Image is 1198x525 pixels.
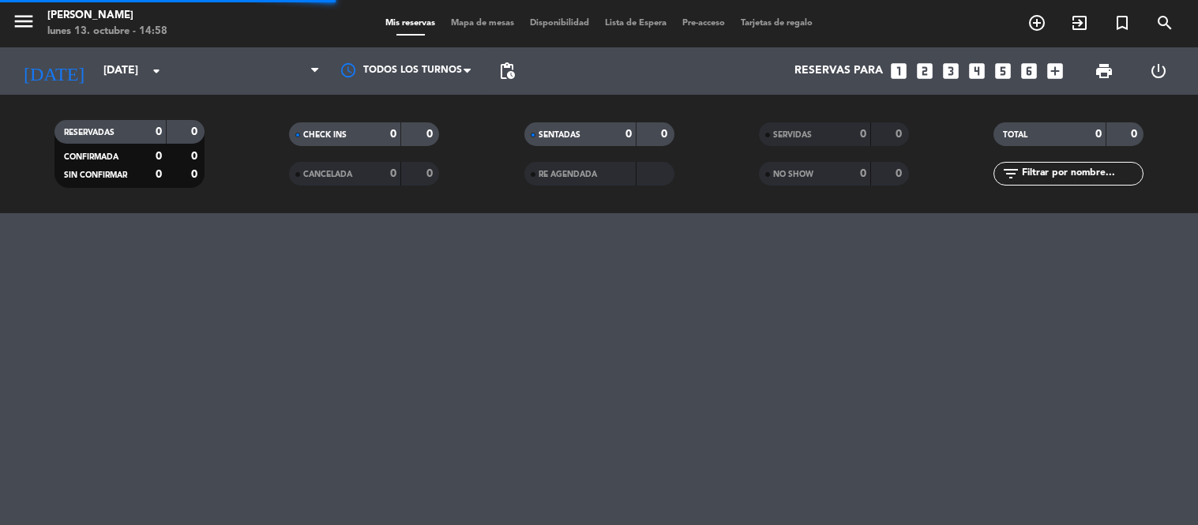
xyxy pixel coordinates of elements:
span: SENTADAS [539,131,580,139]
strong: 0 [860,168,866,179]
i: exit_to_app [1070,13,1089,32]
strong: 0 [896,168,905,179]
i: add_circle_outline [1027,13,1046,32]
input: Filtrar por nombre... [1020,165,1143,182]
span: Pre-acceso [674,19,733,28]
div: lunes 13. octubre - 14:58 [47,24,167,39]
span: print [1095,62,1114,81]
span: RESERVADAS [64,129,115,137]
span: Mis reservas [377,19,443,28]
button: menu [12,9,36,39]
strong: 0 [1131,129,1140,140]
i: menu [12,9,36,33]
span: SIN CONFIRMAR [64,171,127,179]
i: add_box [1045,61,1065,81]
strong: 0 [156,126,162,137]
span: CANCELADA [303,171,352,178]
strong: 0 [426,168,436,179]
strong: 0 [1095,129,1102,140]
i: search [1155,13,1174,32]
i: turned_in_not [1113,13,1132,32]
i: filter_list [1001,164,1020,183]
span: Tarjetas de regalo [733,19,821,28]
div: LOG OUT [1132,47,1186,95]
strong: 0 [156,151,162,162]
i: looks_4 [967,61,987,81]
strong: 0 [191,126,201,137]
i: arrow_drop_down [147,62,166,81]
span: Lista de Espera [597,19,674,28]
strong: 0 [390,129,396,140]
span: RE AGENDADA [539,171,597,178]
i: [DATE] [12,54,96,88]
strong: 0 [860,129,866,140]
strong: 0 [191,151,201,162]
i: looks_two [914,61,935,81]
span: TOTAL [1003,131,1027,139]
i: looks_3 [941,61,961,81]
strong: 0 [156,169,162,180]
span: CHECK INS [303,131,347,139]
strong: 0 [191,169,201,180]
strong: 0 [661,129,670,140]
strong: 0 [426,129,436,140]
span: Disponibilidad [522,19,597,28]
span: Reservas para [794,65,883,77]
i: looks_6 [1019,61,1039,81]
span: Mapa de mesas [443,19,522,28]
i: power_settings_new [1149,62,1168,81]
strong: 0 [625,129,632,140]
span: NO SHOW [773,171,813,178]
span: pending_actions [498,62,516,81]
i: looks_5 [993,61,1013,81]
strong: 0 [390,168,396,179]
div: [PERSON_NAME] [47,8,167,24]
i: looks_one [888,61,909,81]
strong: 0 [896,129,905,140]
span: SERVIDAS [773,131,812,139]
span: CONFIRMADA [64,153,118,161]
